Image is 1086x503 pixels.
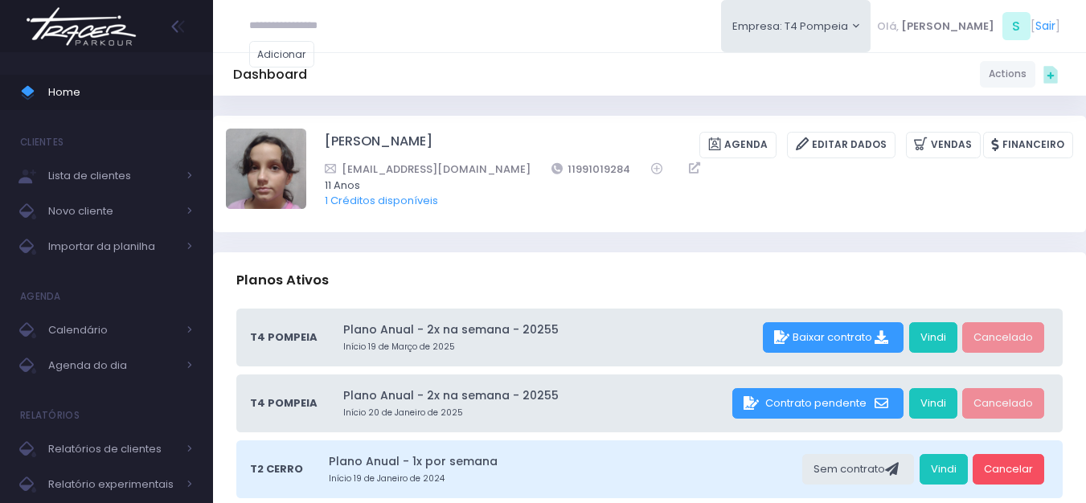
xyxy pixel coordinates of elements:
[877,18,899,35] span: Olá,
[250,395,318,411] span: T4 Pompeia
[236,257,329,303] h3: Planos Ativos
[343,407,727,419] small: Início 20 de Janeiro de 2025
[871,8,1066,44] div: [ ]
[343,387,727,404] a: Plano Anual - 2x na semana - 20255
[787,132,895,158] a: Editar Dados
[48,355,177,376] span: Agenda do dia
[551,161,631,178] a: 11991019284
[329,453,797,470] a: Plano Anual - 1x por semana
[48,166,177,186] span: Lista de clientes
[1002,12,1031,40] span: S
[226,129,306,209] img: Luiza Lobello Demônaco
[325,193,438,208] a: 1 Créditos disponíveis
[48,82,193,103] span: Home
[983,132,1073,158] a: Financeiro
[20,280,61,313] h4: Agenda
[250,461,303,477] span: T2 Cerro
[329,472,797,485] small: Início 19 de Janeiro de 2024
[226,129,306,214] label: Alterar foto de perfil
[909,388,957,419] a: Vindi
[901,18,994,35] span: [PERSON_NAME]
[699,132,777,158] a: Agenda
[906,132,981,158] a: Vendas
[980,61,1035,88] a: Actions
[765,395,867,411] span: Contrato pendente
[20,126,64,158] h4: Clientes
[325,161,531,178] a: [EMAIL_ADDRESS][DOMAIN_NAME]
[343,321,757,338] a: Plano Anual - 2x na semana - 20255
[48,201,177,222] span: Novo cliente
[325,132,432,158] a: [PERSON_NAME]
[343,341,757,354] small: Início 19 de Março de 2025
[48,474,177,495] span: Relatório experimentais
[48,439,177,460] span: Relatórios de clientes
[802,454,914,485] div: Sem contrato
[48,236,177,257] span: Importar da planilha
[48,320,177,341] span: Calendário
[233,67,307,83] h5: Dashboard
[249,41,315,67] a: Adicionar
[763,322,904,353] div: Baixar contrato
[1035,59,1066,89] div: Quick actions
[973,454,1044,485] a: Cancelar
[20,399,80,431] h4: Relatórios
[250,329,318,346] span: T4 Pompeia
[1035,18,1055,35] a: Sair
[909,322,957,353] a: Vindi
[920,454,968,485] a: Vindi
[325,178,1052,194] span: 11 Anos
